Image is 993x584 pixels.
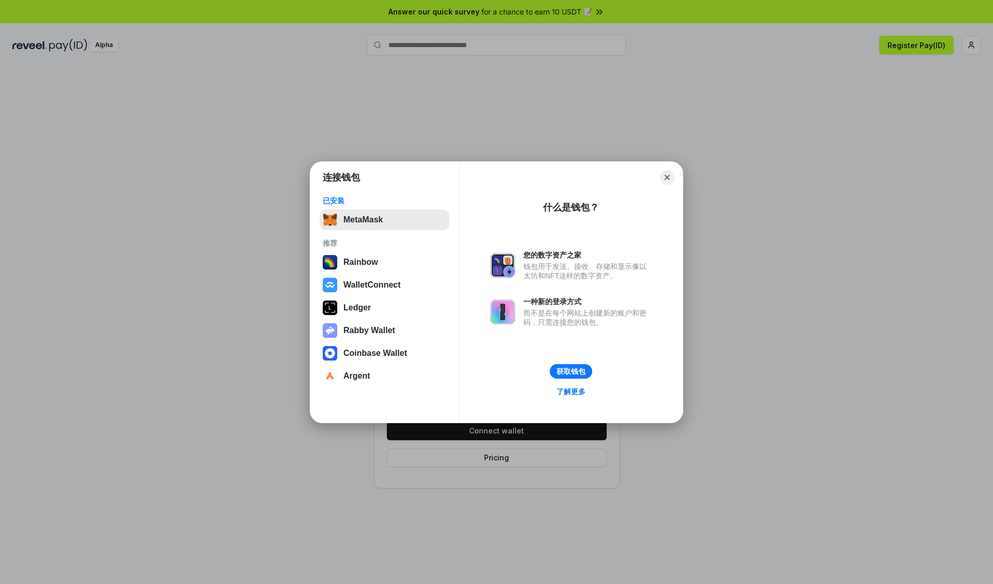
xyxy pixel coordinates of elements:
[523,308,652,327] div: 而不是在每个网站上创建新的账户和密码，只需连接您的钱包。
[523,262,652,280] div: 钱包用于发送、接收、存储和显示像以太坊和NFT这样的数字资产。
[343,215,383,224] div: MetaMask
[323,171,360,184] h1: 连接钱包
[323,278,337,292] img: svg+xml,%3Csvg%20width%3D%2228%22%20height%3D%2228%22%20viewBox%3D%220%200%2028%2028%22%20fill%3D...
[320,297,449,318] button: Ledger
[323,238,446,248] div: 推荐
[343,349,407,358] div: Coinbase Wallet
[323,213,337,227] img: svg+xml,%3Csvg%20fill%3D%22none%22%20height%3D%2233%22%20viewBox%3D%220%200%2035%2033%22%20width%...
[523,250,652,260] div: 您的数字资产之家
[660,170,674,185] button: Close
[323,346,337,361] img: svg+xml,%3Csvg%20width%3D%2228%22%20height%3D%2228%22%20viewBox%3D%220%200%2028%2028%22%20fill%3D...
[556,367,585,376] div: 获取钱包
[343,258,378,267] div: Rainbow
[550,364,592,379] button: 获取钱包
[490,300,515,324] img: svg+xml,%3Csvg%20xmlns%3D%22http%3A%2F%2Fwww.w3.org%2F2000%2Fsvg%22%20fill%3D%22none%22%20viewBox...
[523,297,652,306] div: 一种新的登录方式
[543,201,599,214] div: 什么是钱包？
[323,255,337,269] img: svg+xml,%3Csvg%20width%3D%22120%22%20height%3D%22120%22%20viewBox%3D%220%200%20120%20120%22%20fil...
[320,252,449,273] button: Rainbow
[343,280,401,290] div: WalletConnect
[323,369,337,383] img: svg+xml,%3Csvg%20width%3D%2228%22%20height%3D%2228%22%20viewBox%3D%220%200%2028%2028%22%20fill%3D...
[323,301,337,315] img: svg+xml,%3Csvg%20xmlns%3D%22http%3A%2F%2Fwww.w3.org%2F2000%2Fsvg%22%20width%3D%2228%22%20height%3...
[343,326,395,335] div: Rabby Wallet
[320,343,449,364] button: Coinbase Wallet
[320,209,449,230] button: MetaMask
[550,385,592,398] a: 了解更多
[343,371,370,381] div: Argent
[323,323,337,338] img: svg+xml,%3Csvg%20xmlns%3D%22http%3A%2F%2Fwww.w3.org%2F2000%2Fsvg%22%20fill%3D%22none%22%20viewBox...
[343,303,371,312] div: Ledger
[320,320,449,341] button: Rabby Wallet
[320,366,449,386] button: Argent
[556,387,585,396] div: 了解更多
[323,196,446,205] div: 已安装
[320,275,449,295] button: WalletConnect
[490,253,515,278] img: svg+xml,%3Csvg%20xmlns%3D%22http%3A%2F%2Fwww.w3.org%2F2000%2Fsvg%22%20fill%3D%22none%22%20viewBox...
